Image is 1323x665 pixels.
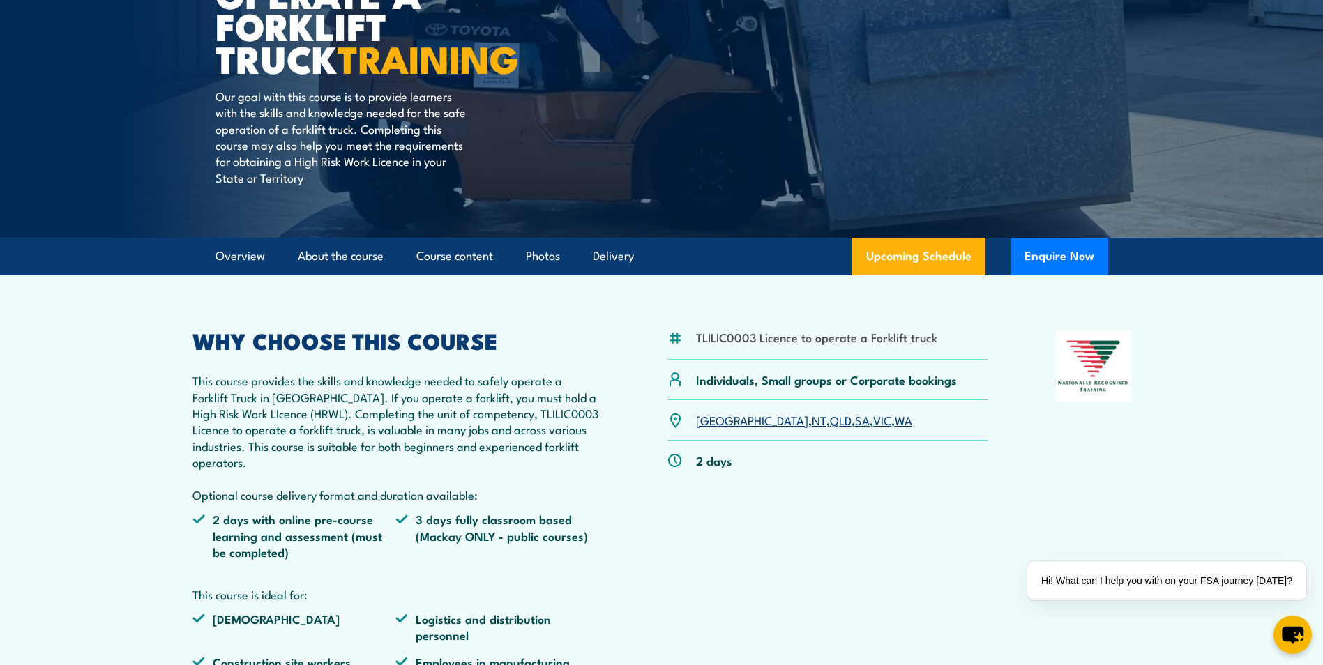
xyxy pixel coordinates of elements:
a: QLD [830,411,852,428]
li: 3 days fully classroom based (Mackay ONLY - public courses) [395,511,599,560]
a: [GEOGRAPHIC_DATA] [696,411,808,428]
p: 2 days [696,452,732,468]
button: chat-button [1273,616,1312,654]
p: This course provides the skills and knowledge needed to safely operate a Forklift Truck in [GEOGR... [192,372,600,503]
button: Enquire Now [1011,238,1108,275]
p: , , , , , [696,412,912,428]
a: About the course [298,238,384,275]
a: Delivery [593,238,634,275]
a: Course content [416,238,493,275]
a: Photos [526,238,560,275]
a: Overview [216,238,265,275]
a: NT [812,411,826,428]
a: SA [855,411,870,428]
li: TLILIC0003 Licence to operate a Forklift truck [696,329,937,345]
li: [DEMOGRAPHIC_DATA] [192,611,396,643]
p: This course is ideal for: [192,586,600,602]
a: WA [895,411,912,428]
img: Nationally Recognised Training logo. [1056,330,1131,402]
li: Logistics and distribution personnel [395,611,599,643]
a: Upcoming Schedule [852,238,985,275]
div: Hi! What can I help you with on your FSA journey [DATE]? [1027,561,1306,600]
li: 2 days with online pre-course learning and assessment (must be completed) [192,511,396,560]
a: VIC [873,411,891,428]
p: Our goal with this course is to provide learners with the skills and knowledge needed for the saf... [216,88,470,185]
h2: WHY CHOOSE THIS COURSE [192,330,600,350]
strong: TRAINING [338,29,519,86]
p: Individuals, Small groups or Corporate bookings [696,372,957,388]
